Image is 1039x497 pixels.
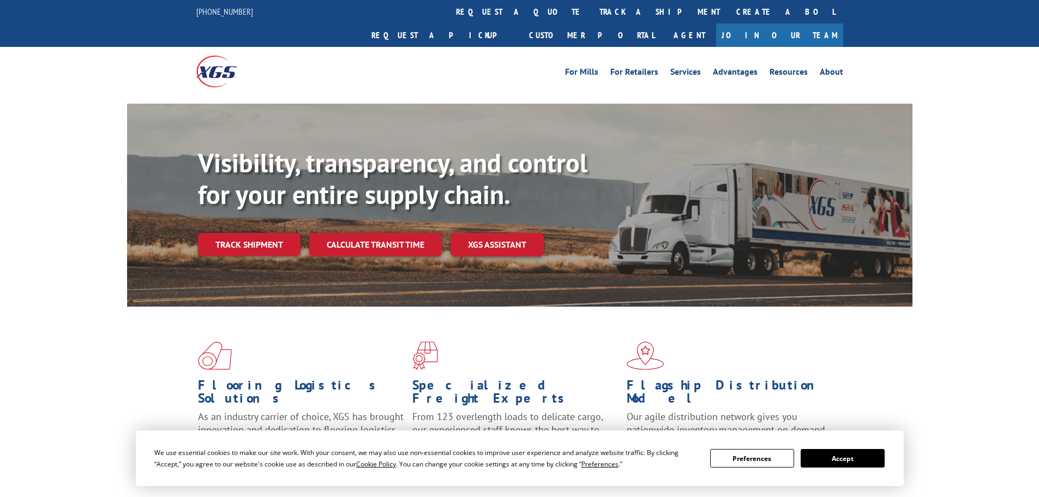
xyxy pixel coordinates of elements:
a: Customer Portal [521,23,663,47]
span: Cookie Policy [356,459,396,469]
a: Services [670,68,701,80]
img: xgs-icon-flagship-distribution-model-red [627,342,664,370]
a: About [820,68,843,80]
a: Track shipment [198,233,301,256]
img: xgs-icon-total-supply-chain-intelligence-red [198,342,232,370]
span: Our agile distribution network gives you nationwide inventory management on demand. [627,410,827,436]
div: Cookie Consent Prompt [136,430,904,486]
h1: Specialized Freight Experts [412,379,618,410]
div: We use essential cookies to make our site work. With your consent, we may also use non-essential ... [154,447,697,470]
a: Calculate transit time [309,233,442,256]
p: From 123 overlength loads to delicate cargo, our experienced staff knows the best way to move you... [412,410,618,459]
a: [PHONE_NUMBER] [196,6,253,17]
h1: Flooring Logistics Solutions [198,379,404,410]
a: Agent [663,23,716,47]
button: Preferences [710,449,794,468]
span: As an industry carrier of choice, XGS has brought innovation and dedication to flooring logistics... [198,410,404,449]
a: For Retailers [610,68,658,80]
h1: Flagship Distribution Model [627,379,833,410]
a: Request a pickup [363,23,521,47]
a: For Mills [565,68,598,80]
a: XGS ASSISTANT [451,233,544,256]
a: Resources [770,68,808,80]
a: Join Our Team [716,23,843,47]
span: Preferences [581,459,618,469]
b: Visibility, transparency, and control for your entire supply chain. [198,146,587,211]
a: Advantages [713,68,758,80]
img: xgs-icon-focused-on-flooring-red [412,342,438,370]
button: Accept [801,449,885,468]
